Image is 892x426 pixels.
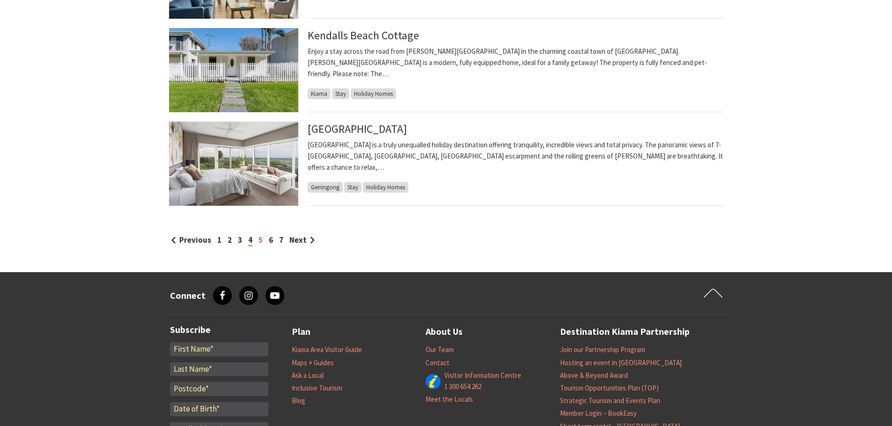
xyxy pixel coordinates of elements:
a: Above & Beyond Award [560,371,628,380]
a: Our Team [426,345,454,354]
a: Kendalls Beach Cottage [308,28,419,43]
span: Holiday Homes [351,88,396,99]
a: Previous [171,235,211,245]
span: Stay [344,182,361,193]
a: Blog [292,396,305,405]
p: [GEOGRAPHIC_DATA] is a truly unequalled holiday destination offering tranquility, incredible view... [308,139,723,173]
a: Meet the Locals [426,395,473,404]
a: Join our Partnership Program [560,345,645,354]
input: Date of Birth* [170,402,268,416]
span: Holiday Homes [363,182,408,193]
a: Next [289,235,315,245]
a: [GEOGRAPHIC_DATA] [308,122,407,136]
a: 3 [238,235,242,245]
a: Member Login – BookEasy [560,409,637,418]
a: Tourism Opportunities Plan (TOP) [560,383,659,393]
span: Kiama [308,88,331,99]
input: First Name* [170,342,268,356]
p: Enjoy a stay across the road from [PERSON_NAME][GEOGRAPHIC_DATA] in the charming coastal town of ... [308,46,723,79]
a: Ask a Local [292,371,324,380]
a: 1 [217,235,221,245]
a: Strategic Tourism and Events Plan [560,396,660,405]
a: 6 [269,235,273,245]
input: Last Name* [170,362,268,376]
a: Inclusive Tourism [292,383,342,393]
a: Visitor Information Centre [444,371,521,380]
a: 7 [279,235,283,245]
h3: Connect [170,290,206,301]
a: Maps + Guides [292,358,334,368]
h3: Subscribe [170,324,268,335]
a: Contact [426,358,450,368]
a: 1 300 654 262 [444,382,481,391]
a: 5 [258,235,263,245]
a: 2 [228,235,232,245]
a: Kiama Area Visitor Guide [292,345,362,354]
span: Stay [332,88,349,99]
a: About Us [426,324,463,339]
span: Gerringong [308,182,343,193]
a: Hosting an event in [GEOGRAPHIC_DATA] [560,358,682,368]
a: Destination Kiama Partnership [560,324,690,339]
a: Plan [292,324,310,339]
span: 4 [248,235,252,246]
input: Postcode* [170,382,268,396]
